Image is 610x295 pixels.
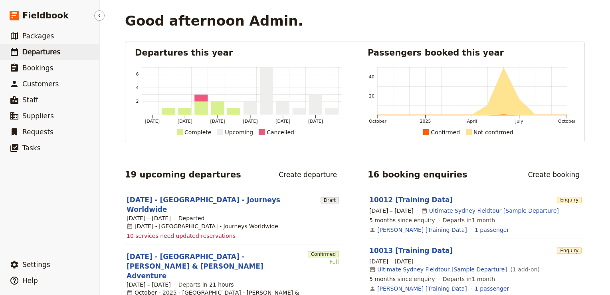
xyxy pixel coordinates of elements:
h2: Departures this year [135,47,342,59]
span: since enquiry [369,275,435,283]
span: Departs in [178,281,234,289]
a: [DATE] - [GEOGRAPHIC_DATA] - Journeys Worldwide [127,195,317,214]
a: Ultimate Sydney Fieldtour [Sample Departure] [429,207,559,215]
span: Bookings [22,64,53,72]
a: Create departure [273,168,342,181]
span: 5 months [369,217,396,223]
tspan: April [467,119,477,124]
span: Departs in 1 month [443,216,495,224]
a: View the passengers for this booking [475,226,509,234]
a: 10012 [Training Data] [369,196,453,204]
tspan: October [558,119,576,124]
span: Settings [22,261,50,269]
tspan: [DATE] [210,119,225,124]
tspan: 6 [136,72,139,77]
tspan: [DATE] [178,119,192,124]
span: [DATE] – [DATE] [369,207,414,215]
span: 21 hours [209,281,234,288]
tspan: 2025 [420,119,431,124]
tspan: October [369,119,386,124]
span: since enquiry [369,216,435,224]
h2: 16 booking enquiries [368,169,467,181]
span: Draft [321,197,339,203]
span: Enquiry [557,197,582,203]
span: [DATE] – [DATE] [127,281,171,289]
a: Ultimate Sydney Fieldtour [Sample Departure] [377,265,507,273]
div: Cancelled [267,128,294,137]
tspan: [DATE] [145,119,160,124]
div: Upcoming [225,128,253,137]
tspan: July [515,119,523,124]
span: [DATE] – [DATE] [369,257,414,265]
tspan: [DATE] [308,119,323,124]
span: Confirmed [308,251,339,257]
a: 10013 [Training Data] [369,247,453,255]
span: Tasks [22,144,41,152]
h2: Passengers booked this year [368,47,575,59]
span: Suppliers [22,112,54,120]
span: Fieldbook [22,10,69,22]
tspan: 40 [369,74,374,80]
a: [PERSON_NAME] [Training Data] [377,226,467,234]
a: Create booking [523,168,585,181]
div: Not confirmed [473,128,513,137]
span: ( 1 add-on ) [509,265,540,273]
h1: Good afternoon Admin. [125,13,303,29]
h2: 19 upcoming departures [125,169,241,181]
span: Help [22,277,38,285]
tspan: [DATE] [275,119,290,124]
tspan: 2 [136,99,139,104]
span: Departures [22,48,60,56]
a: View the passengers for this booking [475,285,509,293]
a: [DATE] - [GEOGRAPHIC_DATA] - [PERSON_NAME] & [PERSON_NAME] Adventure [127,252,305,281]
tspan: 20 [369,94,374,99]
span: Customers [22,80,59,88]
span: Requests [22,128,53,136]
span: [DATE] – [DATE] [127,214,171,222]
span: 5 months [369,276,396,282]
span: Packages [22,32,54,40]
span: Enquiry [557,247,582,254]
div: Full [308,258,339,266]
div: [DATE] - [GEOGRAPHIC_DATA] - Journeys Worldwide [127,222,278,230]
tspan: [DATE] [243,119,257,124]
span: Staff [22,96,38,104]
tspan: 4 [136,85,139,90]
span: Departs in 1 month [443,275,495,283]
div: Departed [178,214,205,222]
div: Confirmed [431,128,460,137]
a: [PERSON_NAME] [Training Data] [377,285,467,293]
span: 10 services need updated reservations [127,232,236,240]
div: Complete [184,128,211,137]
button: Hide menu [94,10,105,21]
